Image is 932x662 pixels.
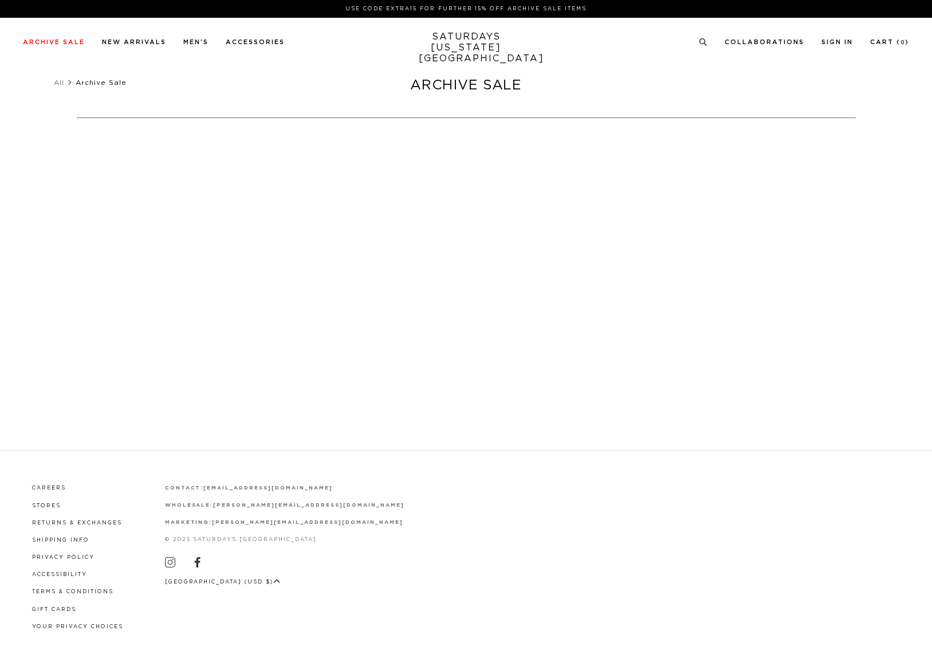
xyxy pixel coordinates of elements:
[165,535,404,544] p: © 2025 Saturdays [GEOGRAPHIC_DATA]
[821,39,853,45] a: Sign In
[165,578,281,586] button: [GEOGRAPHIC_DATA] (USD $)
[23,39,85,45] a: Archive Sale
[419,32,513,64] a: SATURDAYS[US_STATE][GEOGRAPHIC_DATA]
[32,607,76,612] a: Gift Cards
[32,538,89,543] a: Shipping Info
[54,79,64,86] a: All
[900,40,905,45] small: 0
[32,589,113,594] a: Terms & Conditions
[165,485,204,491] strong: contact:
[183,39,209,45] a: Men's
[32,572,87,577] a: Accessibility
[165,520,213,525] strong: marketing:
[32,624,123,629] a: Your privacy choices
[203,485,332,491] a: [EMAIL_ADDRESS][DOMAIN_NAME]
[212,520,403,525] a: [PERSON_NAME][EMAIL_ADDRESS][DOMAIN_NAME]
[32,520,122,526] a: Returns & Exchanges
[165,503,214,508] strong: wholesale:
[725,39,804,45] a: Collaborations
[32,503,61,508] a: Stores
[27,5,905,13] p: Use Code EXTRA15 for Further 15% Off Archive Sale Items
[213,503,404,508] a: [PERSON_NAME][EMAIL_ADDRESS][DOMAIN_NAME]
[102,39,166,45] a: New Arrivals
[76,79,127,86] span: Archive Sale
[32,555,95,560] a: Privacy Policy
[32,485,66,491] a: Careers
[870,39,909,45] a: Cart (0)
[226,39,285,45] a: Accessories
